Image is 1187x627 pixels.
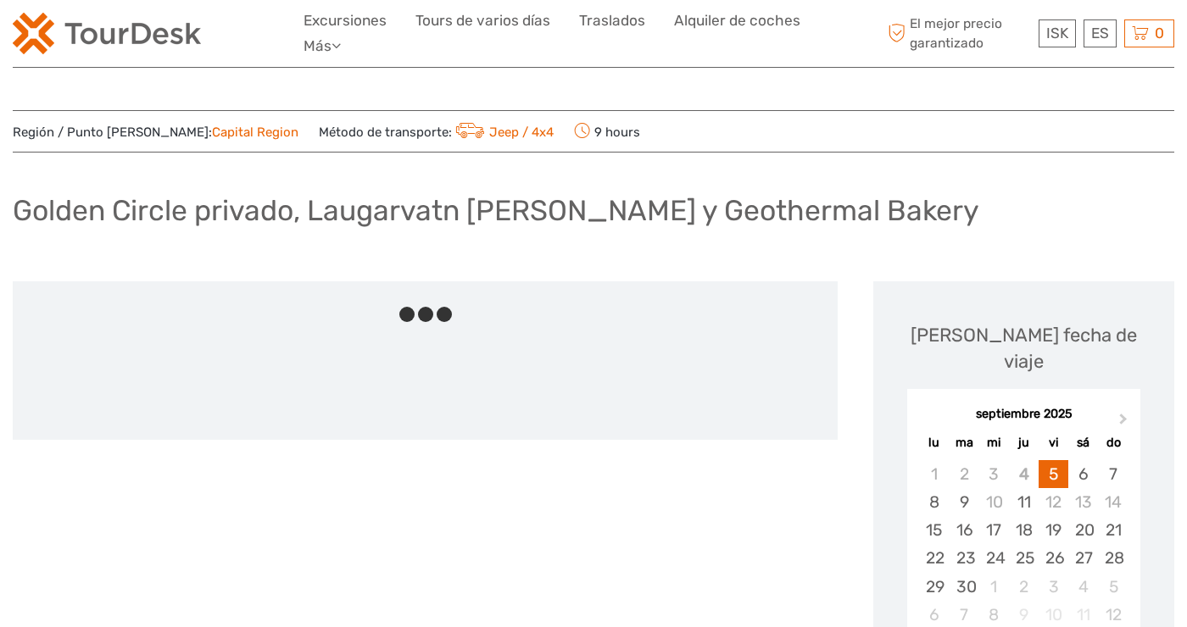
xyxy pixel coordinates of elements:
div: Choose domingo, 21 de septiembre de 2025 [1098,516,1128,544]
div: Not available viernes, 12 de septiembre de 2025 [1039,488,1068,516]
a: Capital Region [212,125,298,140]
button: Next Month [1112,410,1139,437]
div: Choose martes, 9 de septiembre de 2025 [950,488,979,516]
div: mi [979,431,1009,454]
div: Choose lunes, 22 de septiembre de 2025 [919,544,949,572]
div: Not available miércoles, 10 de septiembre de 2025 [979,488,1009,516]
div: Not available sábado, 13 de septiembre de 2025 [1068,488,1098,516]
div: Choose lunes, 15 de septiembre de 2025 [919,516,949,544]
div: Choose martes, 30 de septiembre de 2025 [950,573,979,601]
a: Excursiones [304,8,387,33]
div: Choose miércoles, 1 de octubre de 2025 [979,573,1009,601]
span: 0 [1152,25,1167,42]
div: ES [1084,19,1117,47]
a: Más [304,34,341,58]
div: ju [1009,431,1039,454]
div: Choose lunes, 29 de septiembre de 2025 [919,573,949,601]
div: Choose jueves, 2 de octubre de 2025 [1009,573,1039,601]
span: Método de transporte: [319,119,554,143]
div: Not available domingo, 14 de septiembre de 2025 [1098,488,1128,516]
div: do [1098,431,1128,454]
div: Choose domingo, 5 de octubre de 2025 [1098,573,1128,601]
div: Not available martes, 2 de septiembre de 2025 [950,460,979,488]
a: Jeep / 4x4 [452,125,554,140]
div: septiembre 2025 [907,406,1140,424]
div: Choose martes, 23 de septiembre de 2025 [950,544,979,572]
a: Alquiler de coches [674,8,800,33]
div: Choose sábado, 20 de septiembre de 2025 [1068,516,1098,544]
div: Choose lunes, 8 de septiembre de 2025 [919,488,949,516]
span: ISK [1046,25,1068,42]
div: vi [1039,431,1068,454]
div: [PERSON_NAME] fecha de viaje [890,322,1157,375]
span: 9 hours [574,119,640,143]
span: El mejor precio garantizado [884,14,1035,52]
div: Not available lunes, 1 de septiembre de 2025 [919,460,949,488]
h1: Golden Circle privado, Laugarvatn [PERSON_NAME] y Geothermal Bakery [13,193,979,228]
div: Not available miércoles, 3 de septiembre de 2025 [979,460,1009,488]
div: Choose viernes, 19 de septiembre de 2025 [1039,516,1068,544]
div: Choose miércoles, 24 de septiembre de 2025 [979,544,1009,572]
div: Choose jueves, 25 de septiembre de 2025 [1009,544,1039,572]
div: Choose viernes, 26 de septiembre de 2025 [1039,544,1068,572]
div: Choose martes, 16 de septiembre de 2025 [950,516,979,544]
div: Choose viernes, 5 de septiembre de 2025 [1039,460,1068,488]
span: Región / Punto [PERSON_NAME]: [13,124,298,141]
div: Choose sábado, 6 de septiembre de 2025 [1068,460,1098,488]
a: Traslados [579,8,645,33]
div: ma [950,431,979,454]
div: Choose domingo, 7 de septiembre de 2025 [1098,460,1128,488]
div: Choose sábado, 4 de octubre de 2025 [1068,573,1098,601]
div: Choose viernes, 3 de octubre de 2025 [1039,573,1068,601]
div: Choose miércoles, 17 de septiembre de 2025 [979,516,1009,544]
div: lu [919,431,949,454]
img: 120-15d4194f-c635-41b9-a512-a3cb382bfb57_logo_small.png [13,13,201,54]
div: Choose sábado, 27 de septiembre de 2025 [1068,544,1098,572]
div: Not available jueves, 4 de septiembre de 2025 [1009,460,1039,488]
a: Tours de varios días [415,8,550,33]
div: Choose domingo, 28 de septiembre de 2025 [1098,544,1128,572]
div: Choose jueves, 11 de septiembre de 2025 [1009,488,1039,516]
div: Choose jueves, 18 de septiembre de 2025 [1009,516,1039,544]
div: sá [1068,431,1098,454]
